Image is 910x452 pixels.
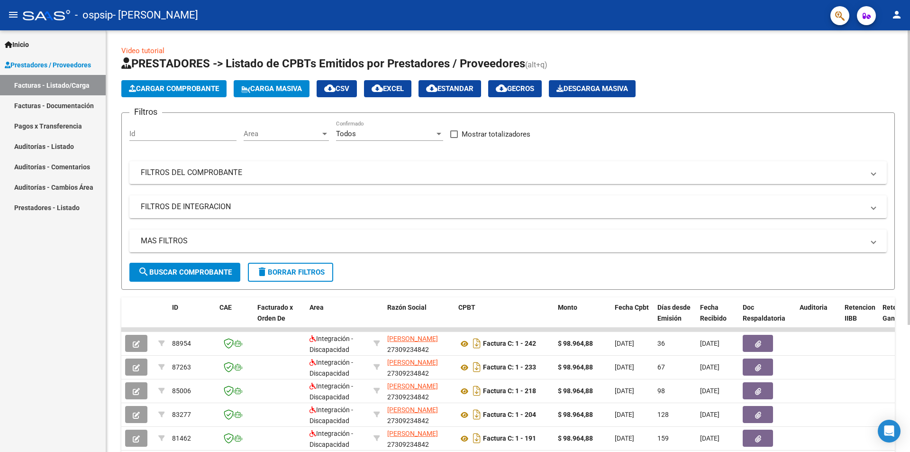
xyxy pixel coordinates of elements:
[129,84,219,93] span: Cargar Comprobante
[554,297,611,339] datatable-header-cell: Monto
[657,411,669,418] span: 128
[654,297,696,339] datatable-header-cell: Días desde Emisión
[558,363,593,371] strong: $ 98.964,88
[138,268,232,277] span: Buscar Comprobante
[549,80,636,97] app-download-masive: Descarga masiva de comprobantes (adjuntos)
[455,297,554,339] datatable-header-cell: CPBT
[657,363,665,371] span: 67
[309,430,353,448] span: Integración - Discapacidad
[657,434,669,442] span: 159
[324,83,336,94] mat-icon: cloud_download
[696,297,739,339] datatable-header-cell: Fecha Recibido
[558,411,593,418] strong: $ 98.964,88
[796,297,841,339] datatable-header-cell: Auditoria
[700,363,719,371] span: [DATE]
[743,304,785,322] span: Doc Respaldatoria
[483,340,536,348] strong: Factura C: 1 - 242
[324,84,349,93] span: CSV
[483,411,536,419] strong: Factura C: 1 - 204
[387,428,451,448] div: 27309234842
[558,340,593,347] strong: $ 98.964,88
[364,80,411,97] button: EXCEL
[309,304,324,311] span: Area
[172,434,191,442] span: 81462
[558,387,593,395] strong: $ 98.964,88
[8,9,19,20] mat-icon: menu
[739,297,796,339] datatable-header-cell: Doc Respaldatoria
[256,266,268,277] mat-icon: delete
[234,80,309,97] button: Carga Masiva
[129,105,162,119] h3: Filtros
[471,431,483,446] i: Descargar documento
[172,363,191,371] span: 87263
[254,297,306,339] datatable-header-cell: Facturado x Orden De
[141,202,864,212] mat-panel-title: FILTROS DE INTEGRACION
[419,80,481,97] button: Estandar
[129,263,240,282] button: Buscar Comprobante
[471,383,483,398] i: Descargar documento
[241,84,302,93] span: Carga Masiva
[141,236,864,246] mat-panel-title: MAS FILTROS
[387,357,451,377] div: 27309234842
[387,405,451,424] div: 27309234842
[387,304,427,311] span: Razón Social
[387,430,438,437] span: [PERSON_NAME]
[556,84,628,93] span: Descarga Masiva
[462,129,530,140] span: Mostrar totalizadores
[121,80,227,97] button: Cargar Comprobante
[387,382,438,390] span: [PERSON_NAME]
[549,80,636,97] button: Descarga Masiva
[471,407,483,422] i: Descargar documento
[129,230,887,252] mat-expansion-panel-header: MAS FILTROS
[248,263,333,282] button: Borrar Filtros
[121,46,164,55] a: Video tutorial
[483,364,536,371] strong: Factura C: 1 - 233
[372,83,383,94] mat-icon: cloud_download
[387,406,438,414] span: [PERSON_NAME]
[615,411,634,418] span: [DATE]
[845,304,875,322] span: Retencion IIBB
[700,304,727,322] span: Fecha Recibido
[615,363,634,371] span: [DATE]
[336,129,356,138] span: Todos
[471,360,483,375] i: Descargar documento
[488,80,542,97] button: Gecros
[113,5,198,26] span: - [PERSON_NAME]
[5,39,29,50] span: Inicio
[257,304,293,322] span: Facturado x Orden De
[615,387,634,395] span: [DATE]
[891,9,902,20] mat-icon: person
[800,304,828,311] span: Auditoria
[700,411,719,418] span: [DATE]
[657,304,691,322] span: Días desde Emisión
[841,297,879,339] datatable-header-cell: Retencion IIBB
[172,387,191,395] span: 85006
[496,84,534,93] span: Gecros
[5,60,91,70] span: Prestadores / Proveedores
[426,83,437,94] mat-icon: cloud_download
[383,297,455,339] datatable-header-cell: Razón Social
[700,340,719,347] span: [DATE]
[558,434,593,442] strong: $ 98.964,88
[172,304,178,311] span: ID
[700,434,719,442] span: [DATE]
[317,80,357,97] button: CSV
[141,167,864,178] mat-panel-title: FILTROS DEL COMPROBANTE
[168,297,216,339] datatable-header-cell: ID
[615,434,634,442] span: [DATE]
[138,266,149,277] mat-icon: search
[611,297,654,339] datatable-header-cell: Fecha Cpbt
[878,420,901,443] div: Open Intercom Messenger
[129,195,887,218] mat-expansion-panel-header: FILTROS DE INTEGRACION
[657,340,665,347] span: 36
[309,359,353,377] span: Integración - Discapacidad
[558,304,577,311] span: Monto
[496,83,507,94] mat-icon: cloud_download
[387,381,451,401] div: 27309234842
[244,129,320,138] span: Area
[172,340,191,347] span: 88954
[483,435,536,443] strong: Factura C: 1 - 191
[129,161,887,184] mat-expansion-panel-header: FILTROS DEL COMPROBANTE
[256,268,325,277] span: Borrar Filtros
[615,340,634,347] span: [DATE]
